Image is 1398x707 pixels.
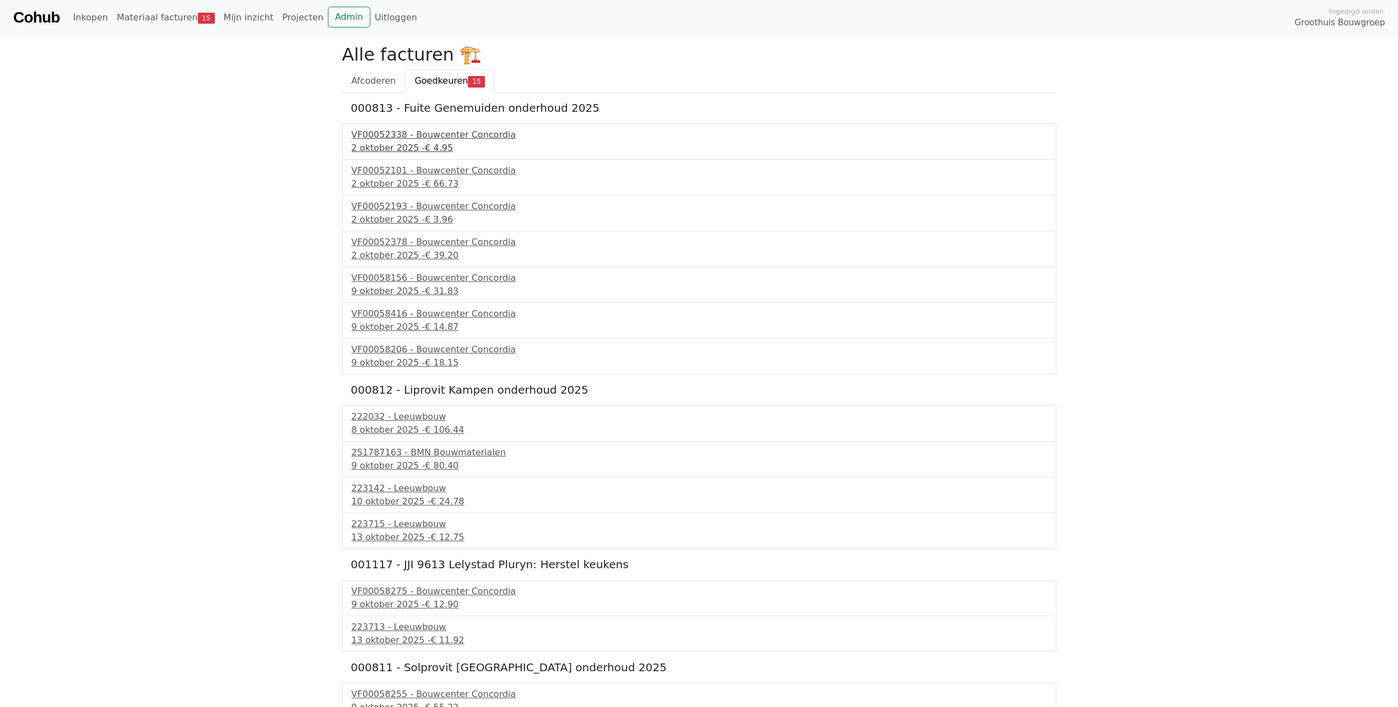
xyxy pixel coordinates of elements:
[425,425,464,435] span: € 106.44
[352,495,1047,508] div: 10 oktober 2025 -
[430,635,464,645] span: € 11.92
[352,307,1047,320] div: VF00058416 - Bouwcenter Concordia
[1329,6,1385,17] span: Ingelogd onder:
[352,585,1047,598] div: VF00058275 - Bouwcenter Concordia
[352,356,1047,369] div: 9 oktober 2025 -
[352,177,1047,191] div: 2 oktober 2025 -
[198,13,215,24] span: 15
[328,7,370,28] a: Admin
[352,410,1047,437] a: 222032 - Leeuwbouw8 oktober 2025 -€ 106.44
[352,688,1047,701] div: VF00058255 - Bouwcenter Concordia
[352,446,1047,472] a: 251787163 - BMN Bouwmaterialen9 oktober 2025 -€ 80.40
[352,213,1047,226] div: 2 oktober 2025 -
[352,249,1047,262] div: 2 oktober 2025 -
[468,76,485,87] span: 15
[352,320,1047,334] div: 9 oktober 2025 -
[352,634,1047,647] div: 13 oktober 2025 -
[414,75,468,86] span: Goedkeuren
[425,322,458,332] span: € 14.87
[13,4,60,31] a: Cohub
[342,69,406,93] a: Afcoderen
[342,44,1056,65] h2: Alle facturen 🏗️
[425,143,453,153] span: € 4.95
[425,460,458,471] span: € 80.40
[352,343,1047,356] div: VF00058206 - Bouwcenter Concordia
[352,236,1047,262] a: VF00052378 - Bouwcenter Concordia2 oktober 2025 -€ 39.20
[112,7,219,29] a: Materiaal facturen15
[352,236,1047,249] div: VF00052378 - Bouwcenter Concordia
[352,164,1047,191] a: VF00052101 - Bouwcenter Concordia2 oktober 2025 -€ 66.73
[219,7,278,29] a: Mijn inzicht
[352,343,1047,369] a: VF00058206 - Bouwcenter Concordia9 oktober 2025 -€ 18.15
[352,482,1047,495] div: 223142 - Leeuwbouw
[425,214,453,225] span: € 3.96
[352,482,1047,508] a: 223142 - Leeuwbouw10 oktober 2025 -€ 24.78
[351,558,1048,571] h5: 001117 - JJI 9613 Lelystad Pluryn: Herstel keukens
[352,200,1047,226] a: VF00052193 - Bouwcenter Concordia2 oktober 2025 -€ 3.96
[352,518,1047,531] div: 223715 - Leeuwbouw
[405,69,494,93] a: Goedkeuren15
[352,200,1047,213] div: VF00052193 - Bouwcenter Concordia
[352,410,1047,423] div: 222032 - Leeuwbouw
[352,531,1047,544] div: 13 oktober 2025 -
[352,271,1047,285] div: VF00058156 - Bouwcenter Concordia
[352,75,396,86] span: Afcoderen
[351,101,1048,115] h5: 000813 - Fuite Genemuiden onderhoud 2025
[352,585,1047,611] a: VF00058275 - Bouwcenter Concordia9 oktober 2025 -€ 12.90
[352,518,1047,544] a: 223715 - Leeuwbouw13 oktober 2025 -€ 12.75
[352,446,1047,459] div: 251787163 - BMN Bouwmaterialen
[425,286,458,296] span: € 31.83
[352,128,1047,155] a: VF00052338 - Bouwcenter Concordia2 oktober 2025 -€ 4.95
[352,459,1047,472] div: 9 oktober 2025 -
[352,128,1047,142] div: VF00052338 - Bouwcenter Concordia
[352,271,1047,298] a: VF00058156 - Bouwcenter Concordia9 oktober 2025 -€ 31.83
[351,383,1048,396] h5: 000812 - Liprovit Kampen onderhoud 2025
[278,7,328,29] a: Projecten
[352,621,1047,647] a: 223713 - Leeuwbouw13 oktober 2025 -€ 11.92
[352,307,1047,334] a: VF00058416 - Bouwcenter Concordia9 oktober 2025 -€ 14.87
[1294,17,1385,29] span: Groothuis Bouwgroep
[425,178,458,189] span: € 66.73
[352,164,1047,177] div: VF00052101 - Bouwcenter Concordia
[425,599,458,610] span: € 12.90
[430,532,464,542] span: € 12.75
[352,142,1047,155] div: 2 oktober 2025 -
[430,496,464,507] span: € 24.78
[425,357,458,368] span: € 18.15
[68,7,112,29] a: Inkopen
[352,621,1047,634] div: 223713 - Leeuwbouw
[351,661,1048,674] h5: 000811 - Solprovit [GEOGRAPHIC_DATA] onderhoud 2025
[352,598,1047,611] div: 9 oktober 2025 -
[352,285,1047,298] div: 9 oktober 2025 -
[370,7,422,29] a: Uitloggen
[352,423,1047,437] div: 8 oktober 2025 -
[425,250,458,260] span: € 39.20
